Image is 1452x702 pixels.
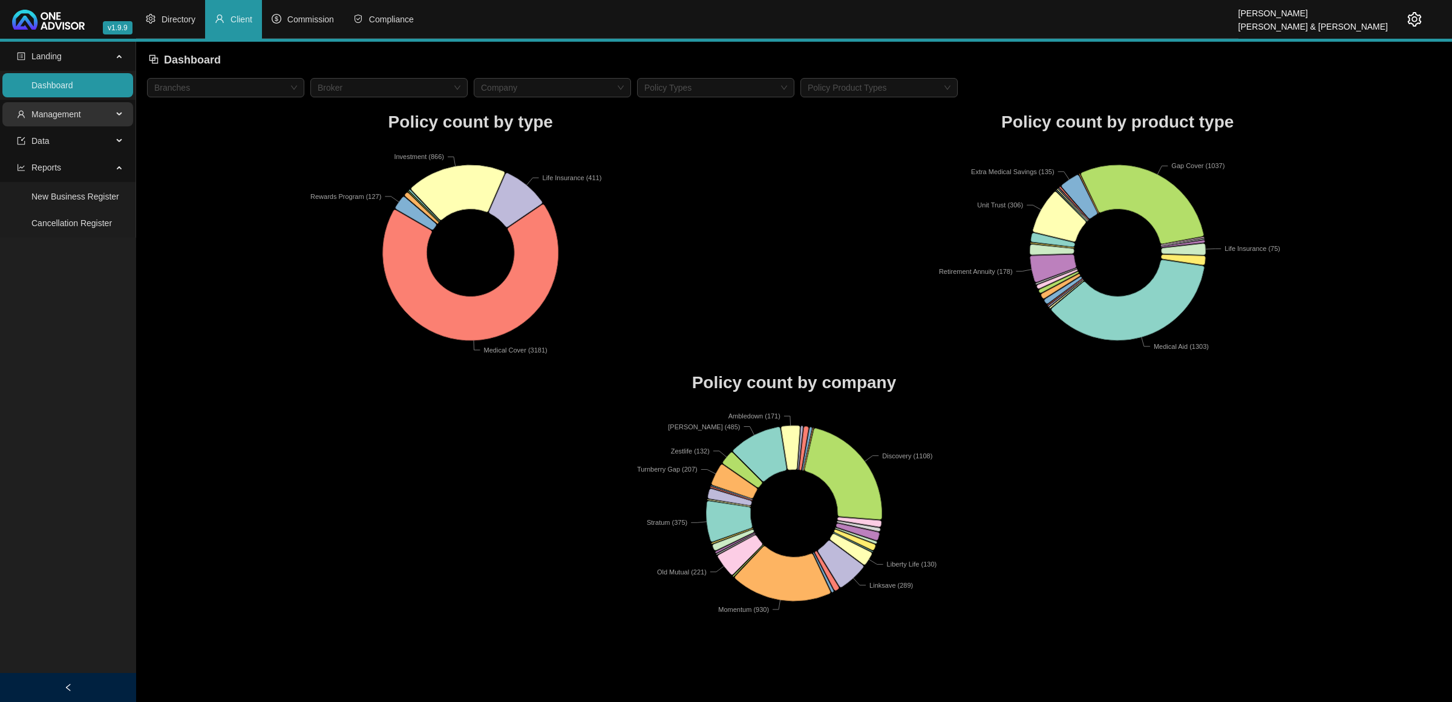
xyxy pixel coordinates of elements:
span: dollar [272,14,281,24]
text: Turnberry Gap (207) [637,466,698,473]
span: left [64,683,73,692]
span: Landing [31,51,62,61]
div: [PERSON_NAME] & [PERSON_NAME] [1238,16,1388,30]
span: v1.9.9 [103,21,132,34]
span: Commission [287,15,334,24]
a: Cancellation Register [31,218,112,228]
text: Old Mutual (221) [657,568,707,576]
h1: Policy count by type [147,109,794,135]
text: Life Insurance (411) [543,174,602,181]
span: setting [1407,12,1422,27]
span: Data [31,136,50,146]
text: Gap Cover (1037) [1171,162,1225,169]
span: Compliance [369,15,414,24]
text: Zestlife (132) [671,447,710,455]
text: Rewards Program (127) [310,192,381,200]
text: Stratum (375) [647,519,687,526]
span: line-chart [17,163,25,172]
text: Linksave (289) [869,582,913,589]
text: Extra Medical Savings (135) [971,167,1055,175]
a: Dashboard [31,80,73,90]
text: Medical Cover (3181) [484,346,548,353]
span: safety [353,14,363,24]
text: Investment (866) [394,153,444,160]
text: Liberty Life (130) [887,561,937,568]
text: Ambledown (171) [728,412,780,420]
span: Management [31,109,81,119]
h1: Policy count by company [147,369,1441,396]
h1: Policy count by product type [794,109,1442,135]
text: Unit Trust (306) [977,201,1023,209]
text: Medical Aid (1303) [1154,343,1209,350]
span: user [215,14,224,24]
span: Dashboard [164,54,221,66]
a: New Business Register [31,192,119,201]
img: 2df55531c6924b55f21c4cf5d4484680-logo-light.svg [12,10,85,30]
span: block [148,54,159,65]
span: Directory [162,15,195,24]
span: import [17,137,25,145]
text: Retirement Annuity (178) [939,267,1013,275]
text: [PERSON_NAME] (485) [668,423,740,431]
span: setting [146,14,155,24]
text: Momentum (930) [718,606,769,613]
div: [PERSON_NAME] [1238,3,1388,16]
span: profile [17,52,25,60]
span: Reports [31,163,61,172]
span: Client [231,15,252,24]
span: user [17,110,25,119]
text: Discovery (1108) [882,452,932,460]
text: Life Insurance (75) [1225,245,1280,252]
